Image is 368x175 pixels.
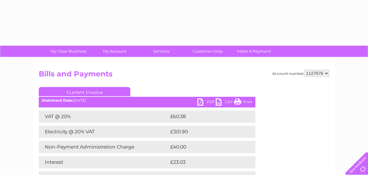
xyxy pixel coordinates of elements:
[43,46,94,57] a: My Clear Business
[234,98,252,107] a: Print
[39,87,130,96] a: Current Invoice
[197,98,216,107] a: PDF
[169,141,244,153] td: £40.00
[169,110,243,123] td: £60.38
[39,70,329,81] h2: Bills and Payments
[216,98,234,107] a: CSV
[169,156,243,168] td: £23.03
[39,156,169,168] td: Interest
[39,141,169,153] td: Non-Payment Administration Charge
[39,126,169,138] td: Electricity @ 20% VAT
[229,46,279,57] a: Make A Payment
[272,70,329,77] div: Account number
[90,46,140,57] a: My Account
[39,98,255,103] div: [DATE]
[42,98,73,103] b: Statement Date:
[39,110,169,123] td: VAT @ 20%
[169,126,244,138] td: £301.90
[182,46,233,57] a: Customer Help
[136,46,186,57] a: Services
